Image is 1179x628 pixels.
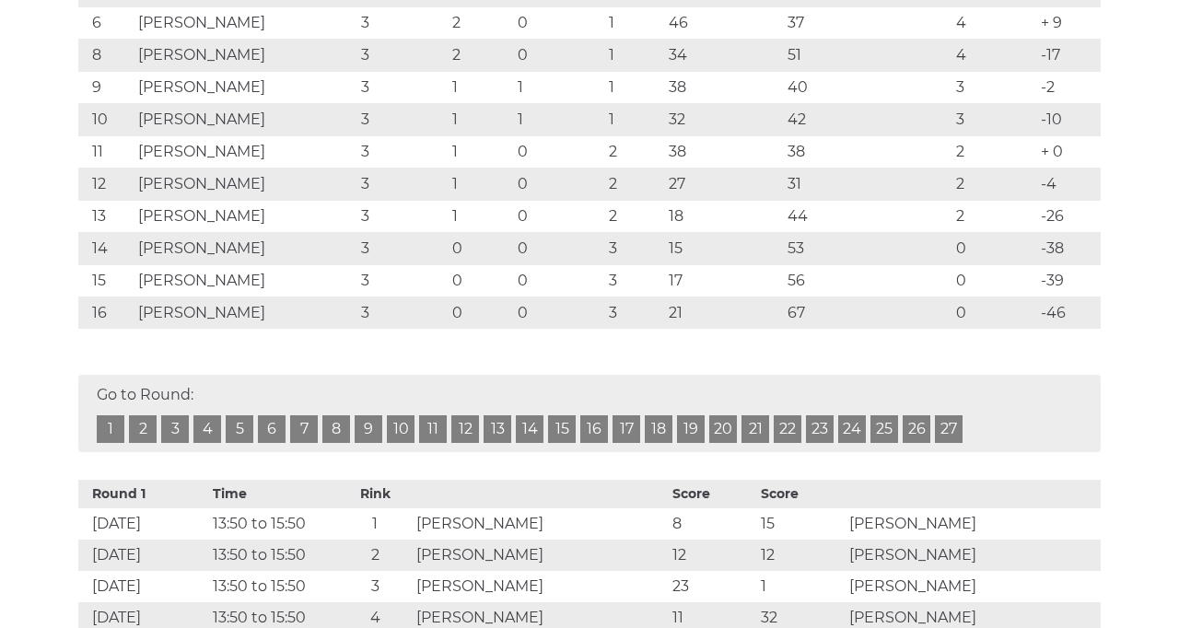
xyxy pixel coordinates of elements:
td: -17 [1036,40,1101,72]
td: 3 [356,265,447,297]
td: 1 [604,72,664,104]
td: -38 [1036,233,1101,265]
td: 15 [756,508,845,540]
td: 2 [951,169,1036,201]
td: 32 [664,104,783,136]
td: 1 [338,508,413,540]
a: 9 [355,415,382,443]
a: 11 [419,415,447,443]
td: 1 [604,104,664,136]
td: 13 [78,201,134,233]
td: 46 [664,7,783,40]
td: 3 [356,169,447,201]
td: + 0 [1036,136,1101,169]
td: 44 [783,201,951,233]
td: 3 [604,265,664,297]
td: 1 [513,72,603,104]
a: 25 [870,415,898,443]
td: 13:50 to 15:50 [208,508,338,540]
td: 0 [513,297,603,330]
a: 12 [451,415,479,443]
td: 16 [78,297,134,330]
a: 5 [226,415,253,443]
td: 27 [664,169,783,201]
td: [DATE] [78,571,208,602]
a: 10 [387,415,414,443]
td: 42 [783,104,951,136]
td: 4 [951,7,1036,40]
td: 2 [951,136,1036,169]
a: 14 [516,415,543,443]
td: 56 [783,265,951,297]
td: 0 [513,169,603,201]
td: 0 [448,297,514,330]
td: [PERSON_NAME] [134,297,356,330]
a: 27 [935,415,963,443]
td: 0 [513,136,603,169]
td: 9 [78,72,134,104]
td: 3 [604,297,664,330]
a: 13 [484,415,511,443]
td: 2 [951,201,1036,233]
td: 53 [783,233,951,265]
a: 18 [645,415,672,443]
td: 12 [668,540,756,571]
th: Time [208,480,338,508]
td: 2 [448,40,514,72]
a: 24 [838,415,866,443]
td: -2 [1036,72,1101,104]
td: 13:50 to 15:50 [208,540,338,571]
td: 18 [664,201,783,233]
td: 14 [78,233,134,265]
th: Round 1 [78,480,208,508]
td: 51 [783,40,951,72]
td: 1 [604,7,664,40]
td: 12 [78,169,134,201]
td: 0 [513,7,603,40]
td: 1 [448,136,514,169]
td: 1 [448,169,514,201]
td: 40 [783,72,951,104]
td: 8 [78,40,134,72]
td: 12 [756,540,845,571]
td: [PERSON_NAME] [134,7,356,40]
td: [PERSON_NAME] [134,265,356,297]
td: 0 [951,297,1036,330]
div: Go to Round: [78,375,1101,452]
td: 3 [356,136,447,169]
td: 3 [356,40,447,72]
td: [PERSON_NAME] [845,571,1101,602]
td: 23 [668,571,756,602]
td: 3 [356,233,447,265]
td: [PERSON_NAME] [412,508,668,540]
td: [PERSON_NAME] [134,169,356,201]
td: 1 [604,40,664,72]
td: 11 [78,136,134,169]
td: 31 [783,169,951,201]
td: 34 [664,40,783,72]
td: 0 [951,233,1036,265]
td: 2 [448,7,514,40]
td: 15 [78,265,134,297]
a: 17 [613,415,640,443]
a: 22 [774,415,801,443]
td: 4 [951,40,1036,72]
a: 20 [709,415,737,443]
td: -4 [1036,169,1101,201]
td: [PERSON_NAME] [134,233,356,265]
td: [PERSON_NAME] [412,571,668,602]
td: -26 [1036,201,1101,233]
td: 0 [513,201,603,233]
td: 38 [664,136,783,169]
td: 37 [783,7,951,40]
td: 0 [448,265,514,297]
td: + 9 [1036,7,1101,40]
td: 13:50 to 15:50 [208,571,338,602]
td: 8 [668,508,756,540]
td: 3 [356,297,447,330]
td: 3 [604,233,664,265]
td: -46 [1036,297,1101,330]
td: 15 [664,233,783,265]
td: 3 [356,72,447,104]
td: 38 [783,136,951,169]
